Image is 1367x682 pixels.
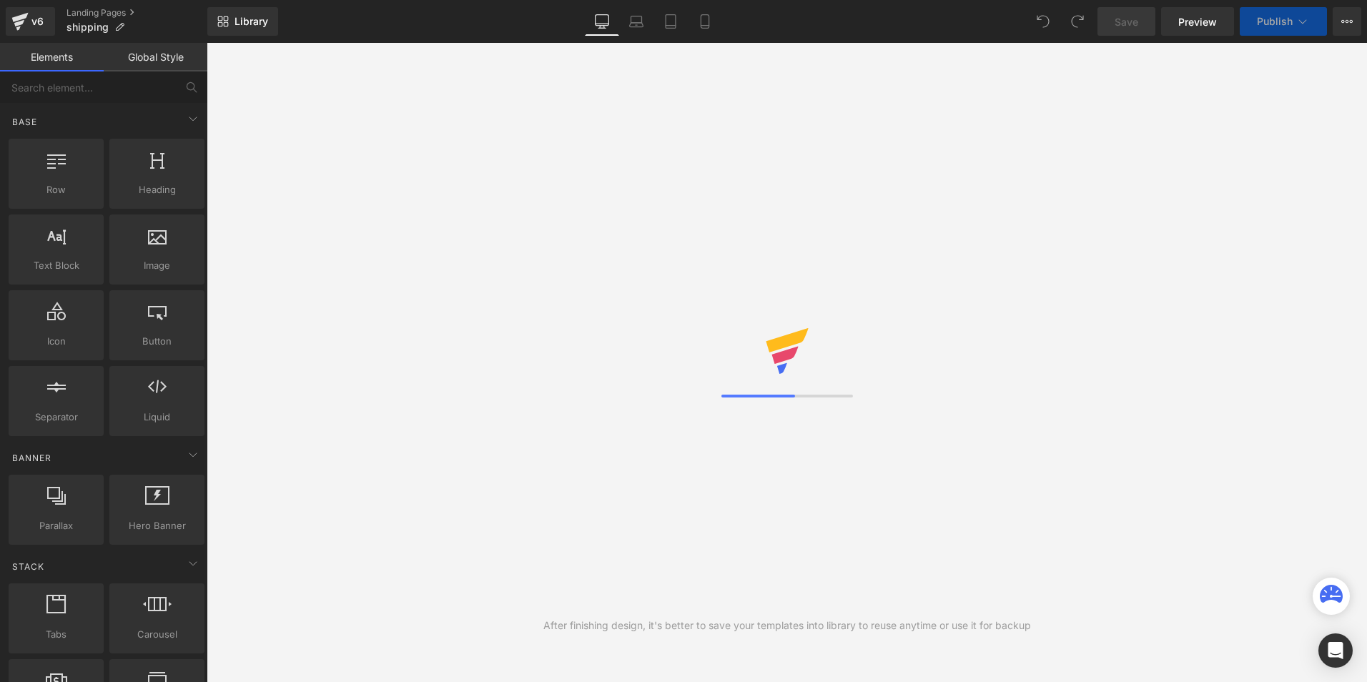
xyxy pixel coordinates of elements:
span: Stack [11,560,46,573]
a: New Library [207,7,278,36]
span: Icon [13,334,99,349]
span: Parallax [13,518,99,533]
div: Open Intercom Messenger [1318,633,1353,668]
a: Landing Pages [66,7,207,19]
a: v6 [6,7,55,36]
a: Desktop [585,7,619,36]
span: Row [13,182,99,197]
span: Publish [1257,16,1293,27]
a: Tablet [653,7,688,36]
span: Heading [114,182,200,197]
span: Text Block [13,258,99,273]
span: Tabs [13,627,99,642]
div: v6 [29,12,46,31]
span: Image [114,258,200,273]
button: More [1333,7,1361,36]
span: Button [114,334,200,349]
a: Global Style [104,43,207,71]
a: Laptop [619,7,653,36]
span: Carousel [114,627,200,642]
span: Preview [1178,14,1217,29]
span: Separator [13,410,99,425]
div: After finishing design, it's better to save your templates into library to reuse anytime or use i... [543,618,1031,633]
a: Mobile [688,7,722,36]
span: Library [235,15,268,28]
button: Redo [1063,7,1092,36]
span: Base [11,115,39,129]
span: Save [1115,14,1138,29]
button: Publish [1240,7,1327,36]
span: shipping [66,21,109,33]
span: Banner [11,451,53,465]
span: Liquid [114,410,200,425]
span: Hero Banner [114,518,200,533]
button: Undo [1029,7,1057,36]
a: Preview [1161,7,1234,36]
